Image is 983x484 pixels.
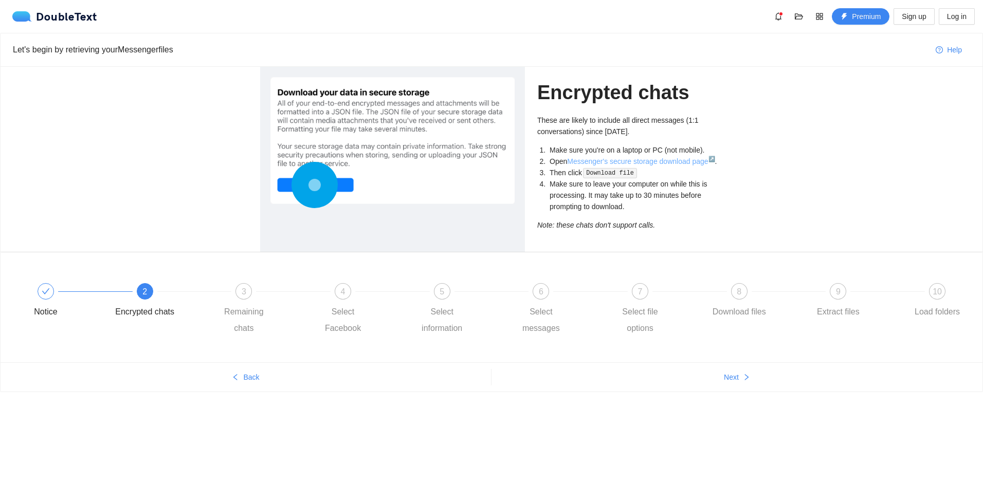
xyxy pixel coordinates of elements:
div: 9Extract files [808,283,907,320]
div: Select file options [610,304,670,337]
span: 4 [341,287,345,296]
div: 7Select file options [610,283,709,337]
div: DoubleText [12,11,97,22]
div: Notice [34,304,57,320]
a: logoDoubleText [12,11,97,22]
li: Then click [548,167,723,179]
i: Note: these chats don't support calls. [537,221,655,229]
div: 5Select information [412,283,512,337]
sup: ↗ [708,156,715,162]
div: 6Select messages [511,283,610,337]
img: logo [12,11,36,22]
button: appstore [811,8,828,25]
div: 4Select Facebook [313,283,412,337]
span: left [232,374,239,382]
div: Extract files [817,304,860,320]
span: right [743,374,750,382]
li: Make sure you're on a laptop or PC (not mobile). [548,144,723,156]
div: Select information [412,304,472,337]
a: Messenger's secure storage download page↗ [567,157,715,165]
button: Sign up [894,8,934,25]
div: Notice [16,283,115,320]
button: thunderboltPremium [832,8,889,25]
li: Open . [548,156,723,167]
div: Select messages [511,304,571,337]
span: folder-open [791,12,807,21]
span: question-circle [936,46,943,54]
button: bell [770,8,787,25]
div: 2Encrypted chats [115,283,214,320]
span: Help [947,44,962,55]
div: Encrypted chats [115,304,174,320]
span: 8 [737,287,741,296]
span: appstore [812,12,827,21]
span: Next [724,371,739,383]
code: Download file [583,168,636,178]
span: 3 [242,287,246,296]
p: These are likely to include all direct messages (1:1 conversations) since [DATE]. [537,115,723,137]
span: 10 [933,287,942,296]
div: Select Facebook [313,304,373,337]
div: 3Remaining chats [214,283,313,337]
span: 2 [142,287,147,296]
button: Log in [939,8,975,25]
span: thunderbolt [841,13,848,21]
button: folder-open [791,8,807,25]
button: leftBack [1,369,491,385]
h1: Encrypted chats [537,81,723,105]
span: 7 [638,287,643,296]
div: 10Load folders [907,283,967,320]
span: 9 [836,287,841,296]
div: Remaining chats [214,304,274,337]
button: question-circleHelp [927,42,970,58]
span: check [42,287,50,295]
button: Nextright [491,369,982,385]
span: 6 [539,287,543,296]
div: Download files [713,304,766,320]
span: Back [243,371,259,383]
span: Premium [852,11,881,22]
span: bell [771,12,786,21]
div: 8Download files [709,283,809,320]
span: 5 [440,287,444,296]
span: Sign up [902,11,926,22]
li: Make sure to leave your computer on while this is processing. It may take up to 30 minutes before... [548,178,723,212]
div: Load folders [915,304,960,320]
span: Log in [947,11,967,22]
div: Let's begin by retrieving your Messenger files [13,43,927,56]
